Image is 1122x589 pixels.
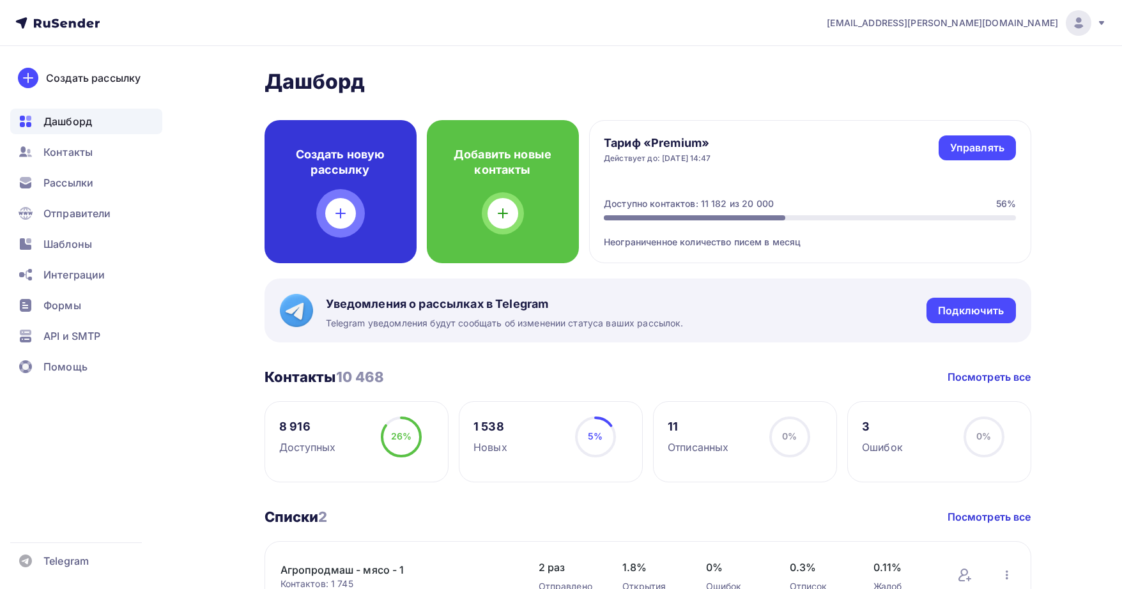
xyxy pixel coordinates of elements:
[265,69,1031,95] h2: Дашборд
[668,440,728,455] div: Отписанных
[10,201,162,226] a: Отправители
[280,562,498,578] a: Агропродмаш - мясо - 1
[285,147,396,178] h4: Создать новую рассылку
[10,293,162,318] a: Формы
[873,560,932,575] span: 0.11%
[43,328,100,344] span: API и SMTP
[10,170,162,195] a: Рассылки
[43,114,92,129] span: Дашборд
[706,560,764,575] span: 0%
[948,509,1031,524] a: Посмотреть все
[265,508,328,526] h3: Списки
[622,560,680,575] span: 1.8%
[668,419,728,434] div: 11
[10,109,162,134] a: Дашборд
[948,369,1031,385] a: Посмотреть все
[862,440,903,455] div: Ошибок
[473,419,507,434] div: 1 538
[326,296,684,312] span: Уведомления о рассылках в Telegram
[318,509,327,525] span: 2
[43,553,89,569] span: Telegram
[996,197,1016,210] div: 56%
[336,369,385,385] span: 10 468
[604,153,711,164] div: Действует до: [DATE] 14:47
[265,368,385,386] h3: Контакты
[539,560,597,575] span: 2 раз
[782,431,797,441] span: 0%
[43,206,111,221] span: Отправители
[827,10,1107,36] a: [EMAIL_ADDRESS][PERSON_NAME][DOMAIN_NAME]
[43,298,81,313] span: Формы
[279,419,335,434] div: 8 916
[604,220,1016,249] div: Неограниченное количество писем в месяц
[43,175,93,190] span: Рассылки
[46,70,141,86] div: Создать рассылку
[950,141,1004,155] div: Управлять
[447,147,558,178] h4: Добавить новые контакты
[604,197,774,210] div: Доступно контактов: 11 182 из 20 000
[10,139,162,165] a: Контакты
[976,431,991,441] span: 0%
[790,560,848,575] span: 0.3%
[43,267,105,282] span: Интеграции
[279,440,335,455] div: Доступных
[827,17,1058,29] span: [EMAIL_ADDRESS][PERSON_NAME][DOMAIN_NAME]
[10,231,162,257] a: Шаблоны
[43,236,92,252] span: Шаблоны
[588,431,603,441] span: 5%
[43,359,88,374] span: Помощь
[473,440,507,455] div: Новых
[604,135,711,151] h4: Тариф «Premium»
[938,303,1004,318] div: Подключить
[43,144,93,160] span: Контакты
[862,419,903,434] div: 3
[326,317,684,330] span: Telegram уведомления будут сообщать об изменении статуса ваших рассылок.
[391,431,411,441] span: 26%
